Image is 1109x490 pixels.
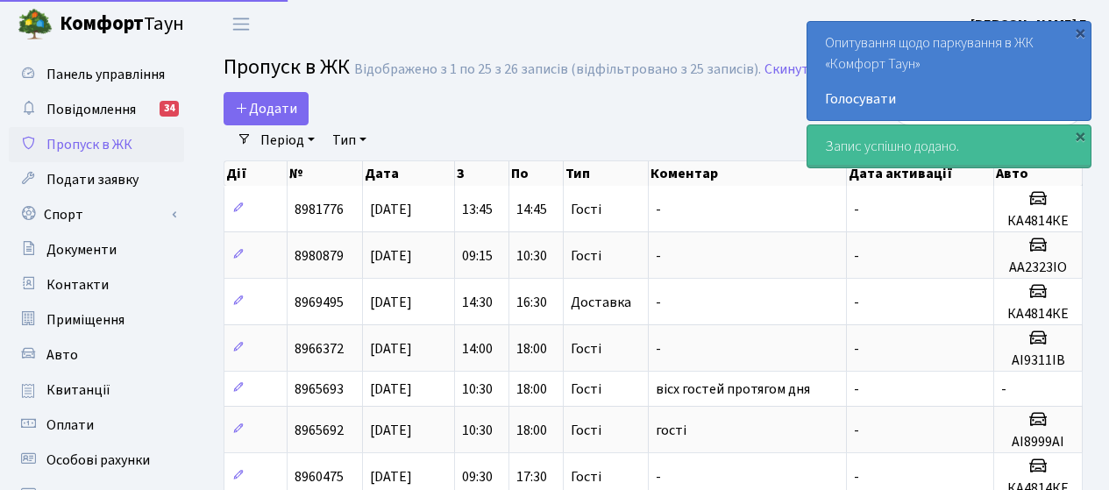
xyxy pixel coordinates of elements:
span: 14:45 [516,200,547,219]
span: 8981776 [295,200,344,219]
a: Голосувати [825,89,1073,110]
span: [DATE] [370,246,412,266]
span: - [854,246,859,266]
a: Тип [325,125,373,155]
div: Опитування щодо паркування в ЖК «Комфорт Таун» [807,22,1091,120]
span: Панель управління [46,65,165,84]
th: По [509,161,564,186]
div: Відображено з 1 по 25 з 26 записів (відфільтровано з 25 записів). [354,61,761,78]
a: Контакти [9,267,184,302]
a: Період [253,125,322,155]
span: 09:15 [462,246,493,266]
span: - [854,293,859,312]
th: З [455,161,509,186]
span: 8960475 [295,467,344,486]
span: Гості [571,342,601,356]
th: Авто [994,161,1083,186]
span: Приміщення [46,310,124,330]
span: Гості [571,470,601,484]
span: 8969495 [295,293,344,312]
span: Гості [571,423,601,437]
span: [DATE] [370,200,412,219]
span: [DATE] [370,467,412,486]
th: Коментар [649,161,847,186]
span: Особові рахунки [46,451,150,470]
span: Квитанції [46,380,110,400]
span: - [656,467,661,486]
span: - [854,421,859,440]
span: Пропуск в ЖК [46,135,132,154]
a: Квитанції [9,373,184,408]
span: - [656,200,661,219]
span: 13:45 [462,200,493,219]
a: Додати [224,92,309,125]
div: × [1071,24,1089,41]
span: Додати [235,99,297,118]
span: [DATE] [370,339,412,359]
span: 10:30 [462,421,493,440]
a: Подати заявку [9,162,184,197]
span: 8966372 [295,339,344,359]
a: Приміщення [9,302,184,337]
span: Авто [46,345,78,365]
div: Запис успішно додано. [807,125,1091,167]
span: [DATE] [370,380,412,399]
span: [DATE] [370,293,412,312]
a: Оплати [9,408,184,443]
img: logo.png [18,7,53,42]
span: - [854,467,859,486]
button: Переключити навігацію [219,10,263,39]
span: 18:00 [516,339,547,359]
span: 18:00 [516,421,547,440]
span: 16:30 [516,293,547,312]
th: Дата активації [847,161,994,186]
a: Панель управління [9,57,184,92]
span: Гості [571,202,601,217]
a: [PERSON_NAME] Г. [970,14,1088,35]
span: Повідомлення [46,100,136,119]
div: × [1071,127,1089,145]
span: - [656,339,661,359]
h5: КА4814КЕ [1001,306,1075,323]
th: № [288,161,363,186]
span: Пропуск в ЖК [224,52,350,82]
span: - [1001,380,1006,399]
span: 8965692 [295,421,344,440]
span: - [656,246,661,266]
span: - [656,293,661,312]
span: 09:30 [462,467,493,486]
a: Повідомлення34 [9,92,184,127]
span: Таун [60,10,184,39]
span: - [854,200,859,219]
span: Доставка [571,295,631,309]
span: 14:00 [462,339,493,359]
span: Контакти [46,275,109,295]
span: - [854,380,859,399]
span: 17:30 [516,467,547,486]
h5: АІ8999АІ [1001,434,1075,451]
span: Гості [571,249,601,263]
span: 8980879 [295,246,344,266]
span: гості [656,421,686,440]
a: Спорт [9,197,184,232]
span: Подати заявку [46,170,139,189]
a: Особові рахунки [9,443,184,478]
a: Авто [9,337,184,373]
span: 8965693 [295,380,344,399]
div: 34 [160,101,179,117]
span: вісх гостей протягом дня [656,380,810,399]
a: Пропуск в ЖК [9,127,184,162]
span: 18:00 [516,380,547,399]
a: Документи [9,232,184,267]
span: Оплати [46,415,94,435]
h5: АА2323ІО [1001,259,1075,276]
span: 10:30 [462,380,493,399]
th: Дії [224,161,288,186]
span: 14:30 [462,293,493,312]
th: Дата [363,161,455,186]
span: Документи [46,240,117,259]
span: [DATE] [370,421,412,440]
a: Скинути [764,61,817,78]
span: 10:30 [516,246,547,266]
b: Комфорт [60,10,144,38]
